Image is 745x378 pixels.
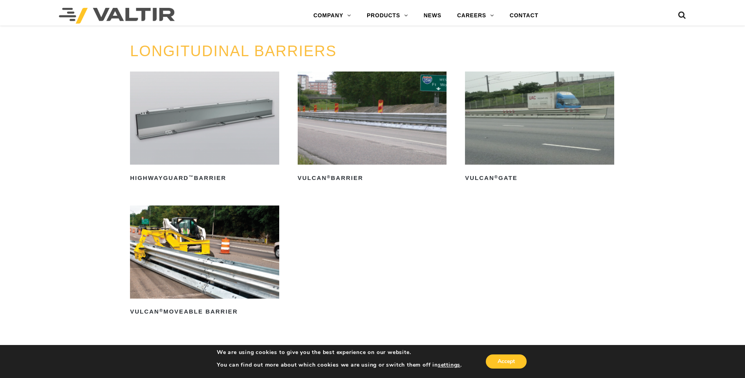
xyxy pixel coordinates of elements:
[130,72,279,184] a: HighwayGuard™Barrier
[159,308,163,313] sup: ®
[359,8,416,24] a: PRODUCTS
[306,8,359,24] a: COMPANY
[465,172,614,184] h2: Vulcan Gate
[494,174,498,179] sup: ®
[449,8,502,24] a: CAREERS
[465,72,614,184] a: Vulcan®Gate
[217,361,462,369] p: You can find out more about which cookies we are using or switch them off in .
[298,172,447,184] h2: Vulcan Barrier
[130,306,279,318] h2: Vulcan Moveable Barrier
[298,72,447,184] a: Vulcan®Barrier
[59,8,175,24] img: Valtir
[217,349,462,356] p: We are using cookies to give you the best experience on our website.
[130,172,279,184] h2: HighwayGuard Barrier
[416,8,449,24] a: NEWS
[486,354,527,369] button: Accept
[130,206,279,318] a: Vulcan®Moveable Barrier
[327,174,331,179] sup: ®
[502,8,546,24] a: CONTACT
[438,361,460,369] button: settings
[189,174,194,179] sup: ™
[130,43,337,59] a: LONGITUDINAL BARRIERS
